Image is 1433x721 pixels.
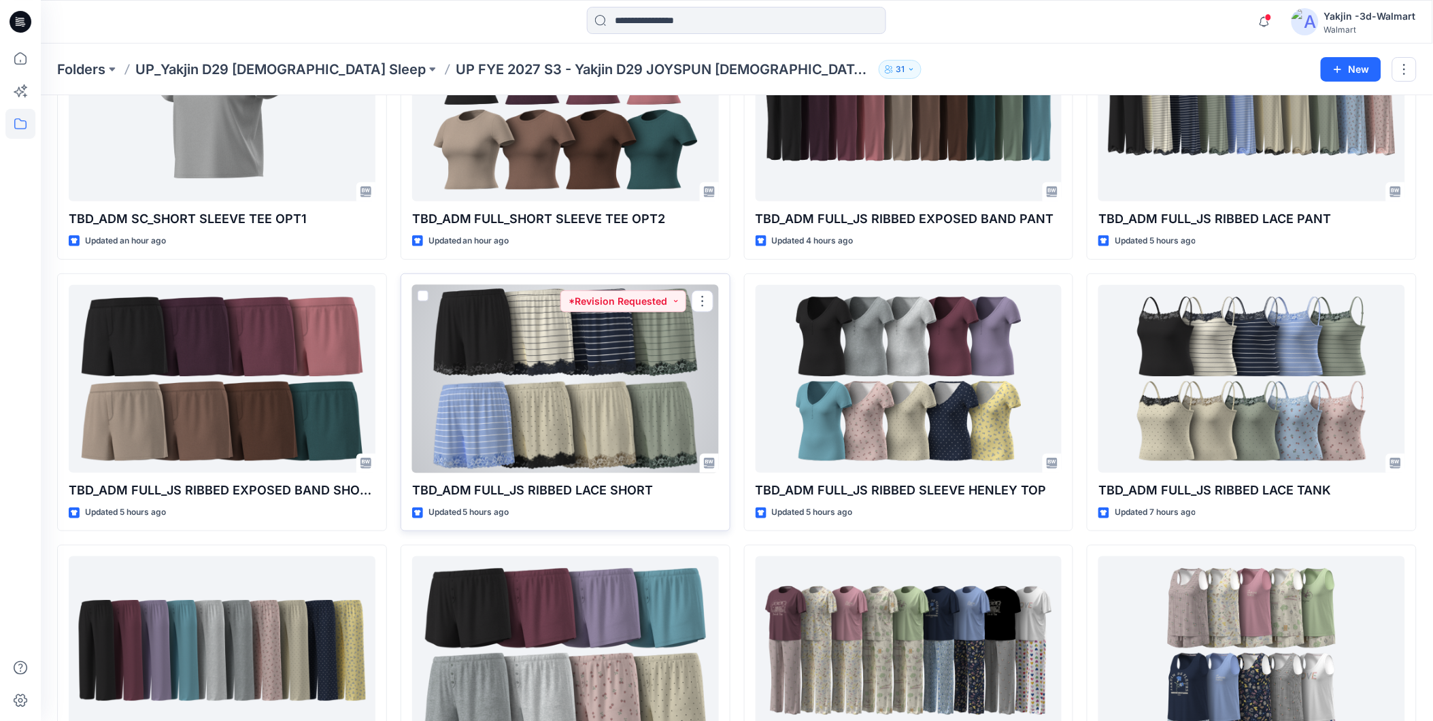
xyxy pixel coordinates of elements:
[879,60,922,79] button: 31
[1098,209,1405,229] p: TBD_ADM FULL_JS RIBBED LACE PANT
[135,60,426,79] a: UP_Yakjin D29 [DEMOGRAPHIC_DATA] Sleep
[1324,24,1416,35] div: Walmart
[412,481,719,500] p: TBD_ADM FULL_JS RIBBED LACE SHORT
[412,209,719,229] p: TBD_ADM FULL_SHORT SLEEVE TEE OPT2
[756,13,1062,201] a: TBD_ADM FULL_JS RIBBED EXPOSED BAND PANT
[1098,13,1405,201] a: TBD_ADM FULL_JS RIBBED LACE PANT
[412,285,719,473] a: TBD_ADM FULL_JS RIBBED LACE SHORT
[1098,285,1405,473] a: TBD_ADM FULL_JS RIBBED LACE TANK
[69,209,375,229] p: TBD_ADM SC_SHORT SLEEVE TEE OPT1
[756,209,1062,229] p: TBD_ADM FULL_JS RIBBED EXPOSED BAND PANT
[85,234,166,248] p: Updated an hour ago
[1324,8,1416,24] div: Yakjin -3d-Walmart
[1321,57,1381,82] button: New
[69,13,375,201] a: TBD_ADM SC_SHORT SLEEVE TEE OPT1
[772,505,853,520] p: Updated 5 hours ago
[428,505,509,520] p: Updated 5 hours ago
[69,481,375,500] p: TBD_ADM FULL_JS RIBBED EXPOSED BAND SHORT
[1098,481,1405,500] p: TBD_ADM FULL_JS RIBBED LACE TANK
[896,62,905,77] p: 31
[85,505,166,520] p: Updated 5 hours ago
[456,60,873,79] p: UP FYE 2027 S3 - Yakjin D29 JOYSPUN [DEMOGRAPHIC_DATA] Sleepwear
[756,481,1062,500] p: TBD_ADM FULL_JS RIBBED SLEEVE HENLEY TOP
[69,285,375,473] a: TBD_ADM FULL_JS RIBBED EXPOSED BAND SHORT
[1115,505,1196,520] p: Updated 7 hours ago
[1292,8,1319,35] img: avatar
[756,285,1062,473] a: TBD_ADM FULL_JS RIBBED SLEEVE HENLEY TOP
[412,13,719,201] a: TBD_ADM FULL_SHORT SLEEVE TEE OPT2
[1115,234,1196,248] p: Updated 5 hours ago
[772,234,854,248] p: Updated 4 hours ago
[428,234,509,248] p: Updated an hour ago
[57,60,105,79] a: Folders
